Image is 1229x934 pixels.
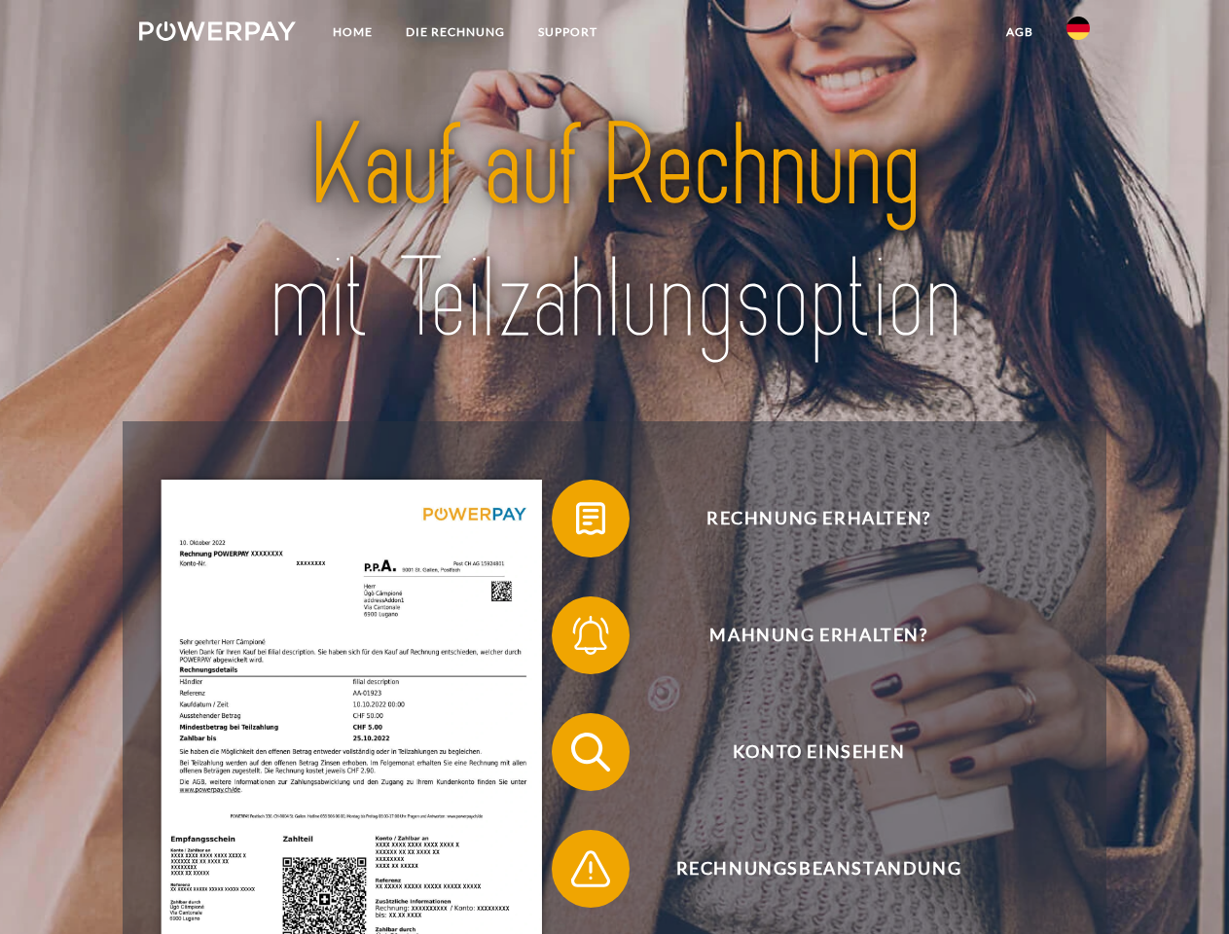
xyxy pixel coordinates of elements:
img: logo-powerpay-white.svg [139,21,296,41]
a: agb [990,15,1050,50]
a: Home [316,15,389,50]
button: Rechnungsbeanstandung [552,830,1058,908]
img: qb_search.svg [566,728,615,776]
button: Rechnung erhalten? [552,480,1058,557]
button: Mahnung erhalten? [552,596,1058,674]
span: Konto einsehen [580,713,1057,791]
span: Rechnung erhalten? [580,480,1057,557]
span: Rechnungsbeanstandung [580,830,1057,908]
img: qb_bill.svg [566,494,615,543]
img: title-powerpay_de.svg [186,93,1043,373]
img: de [1066,17,1090,40]
span: Mahnung erhalten? [580,596,1057,674]
a: SUPPORT [522,15,614,50]
img: qb_warning.svg [566,844,615,893]
a: DIE RECHNUNG [389,15,522,50]
img: qb_bell.svg [566,611,615,660]
button: Konto einsehen [552,713,1058,791]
